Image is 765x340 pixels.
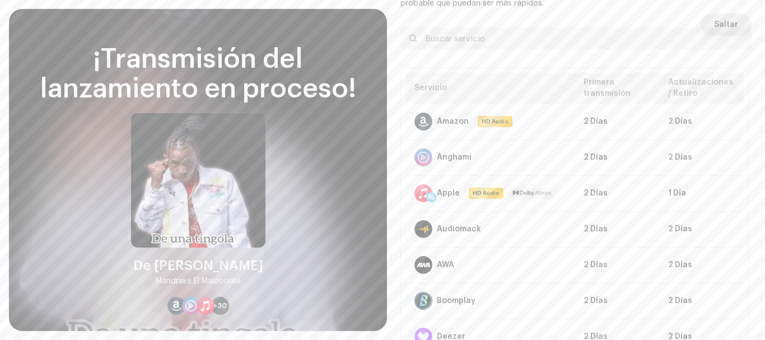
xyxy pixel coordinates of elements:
[213,301,227,310] span: +30
[575,211,659,247] td: 2 Días
[437,117,469,126] div: Amazon
[437,225,481,234] div: Audiomack
[659,175,744,211] td: 1 Día
[714,13,738,36] span: Saltar
[659,73,744,104] th: Actualizaciones / Retiro
[659,211,744,247] td: 2 Días
[575,247,659,283] td: 2 Días
[437,296,475,305] div: Boomplay
[131,113,265,248] img: 141420d8-a908-413e-a713-f952e6691eaa
[405,73,575,104] th: Servicio
[133,257,263,274] div: De [PERSON_NAME]
[575,104,659,139] td: 2 Días
[659,283,744,319] td: 2 Días
[575,73,659,104] th: Primera transmisión
[156,274,241,288] div: Mandrake El Malocorita
[22,45,374,104] div: ¡Transmisión del lanzamiento en proceso!
[659,139,744,175] td: 2 Días
[575,139,659,175] td: 2 Días
[479,117,511,126] span: HD Audio
[437,260,454,269] div: AWA
[575,175,659,211] td: 2 Días
[575,283,659,319] td: 2 Días
[437,189,460,198] div: Apple
[437,153,472,162] div: Anghami
[701,13,752,36] button: Saltar
[400,27,752,50] input: Buscar servicio
[470,189,502,198] span: HD Audio
[659,104,744,139] td: 2 Días
[659,247,744,283] td: 2 Días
